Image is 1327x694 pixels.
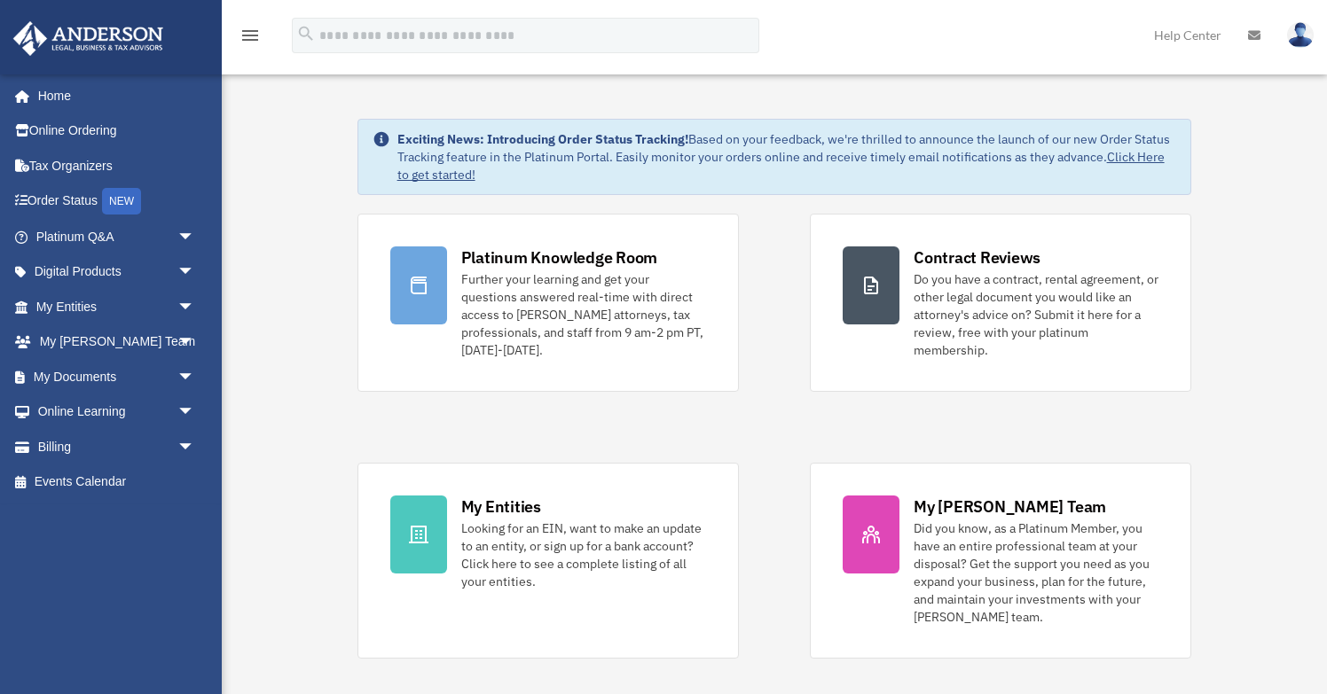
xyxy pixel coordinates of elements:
[12,219,222,254] a: Platinum Q&Aarrow_drop_down
[177,429,213,465] span: arrow_drop_down
[12,254,222,290] a: Digital Productsarrow_drop_down
[461,270,706,359] div: Further your learning and get your questions answered real-time with direct access to [PERSON_NAM...
[461,519,706,590] div: Looking for an EIN, want to make an update to an entity, or sign up for a bank account? Click her...
[12,394,222,430] a: Online Learningarrow_drop_down
[12,78,213,113] a: Home
[12,148,222,183] a: Tax Organizers
[177,289,213,325] span: arrow_drop_down
[357,463,739,659] a: My Entities Looking for an EIN, want to make an update to an entity, or sign up for a bank accoun...
[12,113,222,149] a: Online Ordering
[177,219,213,255] span: arrow_drop_down
[914,246,1040,269] div: Contract Reviews
[461,495,541,518] div: My Entities
[177,359,213,395] span: arrow_drop_down
[12,359,222,394] a: My Documentsarrow_drop_down
[12,429,222,464] a: Billingarrow_drop_down
[461,246,658,269] div: Platinum Knowledge Room
[810,214,1191,392] a: Contract Reviews Do you have a contract, rental agreement, or other legal document you would like...
[914,519,1158,626] div: Did you know, as a Platinum Member, you have an entire professional team at your disposal? Get th...
[357,214,739,392] a: Platinum Knowledge Room Further your learning and get your questions answered real-time with dire...
[8,21,169,56] img: Anderson Advisors Platinum Portal
[914,270,1158,359] div: Do you have a contract, rental agreement, or other legal document you would like an attorney's ad...
[239,31,261,46] a: menu
[397,131,688,147] strong: Exciting News: Introducing Order Status Tracking!
[1287,22,1314,48] img: User Pic
[12,324,222,360] a: My [PERSON_NAME] Teamarrow_drop_down
[177,254,213,291] span: arrow_drop_down
[177,394,213,431] span: arrow_drop_down
[914,495,1106,518] div: My [PERSON_NAME] Team
[12,464,222,500] a: Events Calendar
[397,130,1177,183] div: Based on your feedback, we're thrilled to announce the launch of our new Order Status Tracking fe...
[177,324,213,361] span: arrow_drop_down
[296,24,316,43] i: search
[12,289,222,324] a: My Entitiesarrow_drop_down
[12,183,222,220] a: Order StatusNEW
[810,463,1191,659] a: My [PERSON_NAME] Team Did you know, as a Platinum Member, you have an entire professional team at...
[397,149,1165,183] a: Click Here to get started!
[239,25,261,46] i: menu
[102,188,141,214] div: NEW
